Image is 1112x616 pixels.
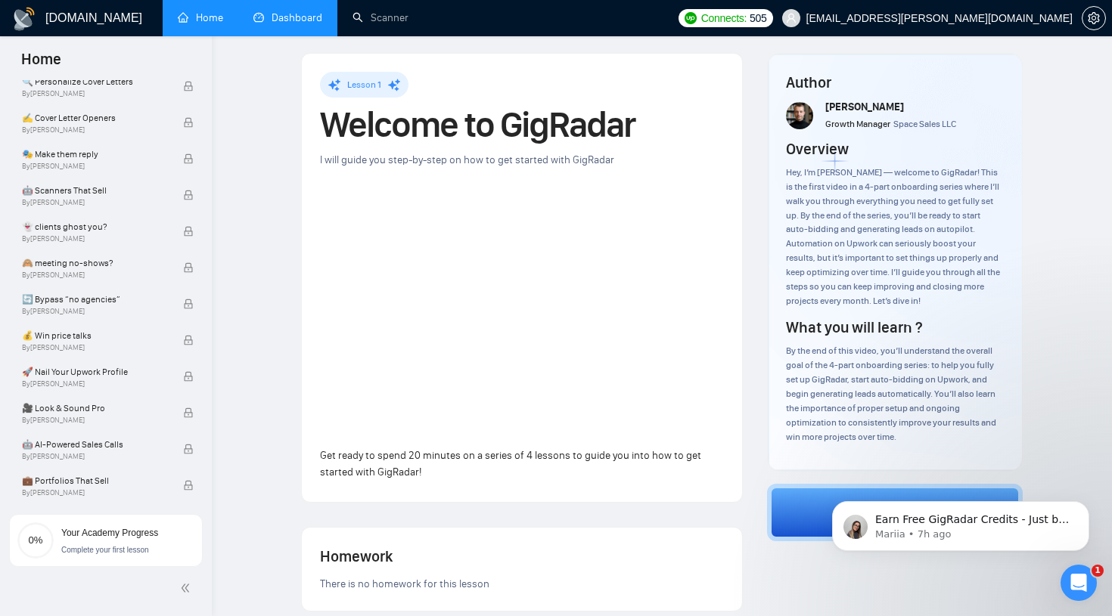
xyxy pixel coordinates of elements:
[786,138,849,159] h4: Overview
[22,488,167,497] span: By [PERSON_NAME]
[183,117,194,128] span: lock
[61,528,158,538] span: Your Academy Progress
[22,292,167,307] span: 🔄 Bypass “no agencies”
[786,13,797,23] span: user
[22,473,167,488] span: 💼 Portfolios That Sell
[22,234,167,243] span: By [PERSON_NAME]
[320,577,489,590] span: There is no homework for this lesson
[893,119,956,129] span: Space Sales LLC
[1082,12,1105,24] span: setting
[22,183,167,198] span: 🤖 Scanners That Sell
[22,255,167,271] span: 🙈 meeting no-shows?
[180,580,195,596] span: double-left
[1082,6,1106,30] button: setting
[22,307,167,316] span: By [PERSON_NAME]
[253,11,322,24] a: dashboardDashboard
[22,343,167,352] span: By [PERSON_NAME]
[183,335,194,345] span: lock
[22,364,167,379] span: 🚀 Nail Your Upwork Profile
[353,11,408,24] a: searchScanner
[22,271,167,280] span: By [PERSON_NAME]
[22,89,167,98] span: By [PERSON_NAME]
[320,108,724,141] h1: Welcome to GigRadar
[701,10,747,26] span: Connects:
[183,81,194,91] span: lock
[1061,565,1097,601] iframe: Intercom live chat
[183,407,194,418] span: lock
[22,162,167,171] span: By [PERSON_NAME]
[22,379,167,388] span: By [PERSON_NAME]
[320,449,701,478] span: Get ready to spend 20 minutes on a series of 4 lessons to guide you into how to get started with ...
[183,190,194,200] span: lock
[786,72,1004,93] h4: Author
[1082,12,1106,24] a: setting
[22,401,167,416] span: 🎥 Look & Sound Pro
[183,444,194,454] span: lock
[825,101,904,113] span: [PERSON_NAME]
[786,102,813,129] img: vlad-t.jpg
[786,166,1004,308] div: Hey, I’m [PERSON_NAME] — welcome to GigRadar! This is the first video in a 4-part onboarding seri...
[786,344,1004,444] div: By the end of this video, you’ll understand the overall goal of the 4-part onboarding series: to ...
[767,484,1023,541] button: Next
[825,119,890,129] span: Growth Manager
[809,469,1112,575] iframe: Intercom notifications message
[178,11,223,24] a: homeHome
[22,110,167,125] span: ✍️ Cover Letter Openers
[61,546,149,554] span: Complete your first lesson
[685,12,697,24] img: upwork-logo.png
[183,226,194,237] span: lock
[320,546,724,567] h4: Homework
[183,262,194,273] span: lock
[12,7,36,31] img: logo
[22,452,167,461] span: By [PERSON_NAME]
[183,371,194,382] span: lock
[786,317,922,338] h4: What you will learn ?
[9,48,73,80] span: Home
[1092,565,1104,577] span: 1
[22,125,167,135] span: By [PERSON_NAME]
[22,437,167,452] span: 🤖 AI-Powered Sales Calls
[17,535,54,545] span: 0%
[183,299,194,309] span: lock
[22,328,167,343] span: 💰 Win price talks
[320,153,614,166] span: I will guide you step-by-step on how to get started with GigRadar
[22,147,167,162] span: 🎭 Make them reply
[22,198,167,207] span: By [PERSON_NAME]
[183,480,194,491] span: lock
[750,10,766,26] span: 505
[22,219,167,234] span: 👻 clients ghost you?
[183,153,194,164] span: lock
[22,74,167,89] span: 🔍 Personalize Cover Letters
[22,416,167,425] span: By [PERSON_NAME]
[347,79,381,90] span: Lesson 1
